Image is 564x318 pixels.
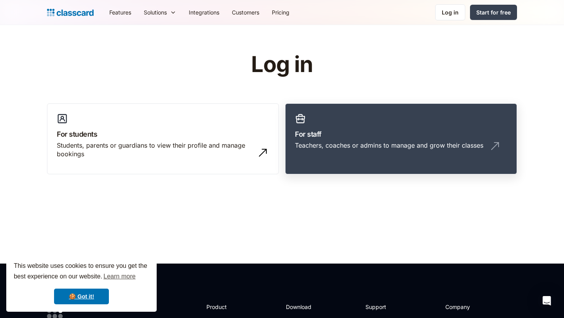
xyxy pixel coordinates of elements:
[57,141,253,159] div: Students, parents or guardians to view their profile and manage bookings
[442,8,459,16] div: Log in
[285,103,517,175] a: For staffTeachers, coaches or admins to manage and grow their classes
[295,141,483,150] div: Teachers, coaches or admins to manage and grow their classes
[183,4,226,21] a: Integrations
[102,271,137,282] a: learn more about cookies
[365,303,397,311] h2: Support
[226,4,266,21] a: Customers
[137,4,183,21] div: Solutions
[47,7,94,18] a: home
[470,5,517,20] a: Start for free
[476,8,511,16] div: Start for free
[103,4,137,21] a: Features
[435,4,465,20] a: Log in
[47,103,279,175] a: For studentsStudents, parents or guardians to view their profile and manage bookings
[144,8,167,16] div: Solutions
[14,261,149,282] span: This website uses cookies to ensure you get the best experience on our website.
[286,303,318,311] h2: Download
[57,129,269,139] h3: For students
[266,4,296,21] a: Pricing
[54,289,109,304] a: dismiss cookie message
[6,254,157,312] div: cookieconsent
[445,303,497,311] h2: Company
[158,52,407,77] h1: Log in
[206,303,248,311] h2: Product
[295,129,507,139] h3: For staff
[537,291,556,310] div: Open Intercom Messenger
